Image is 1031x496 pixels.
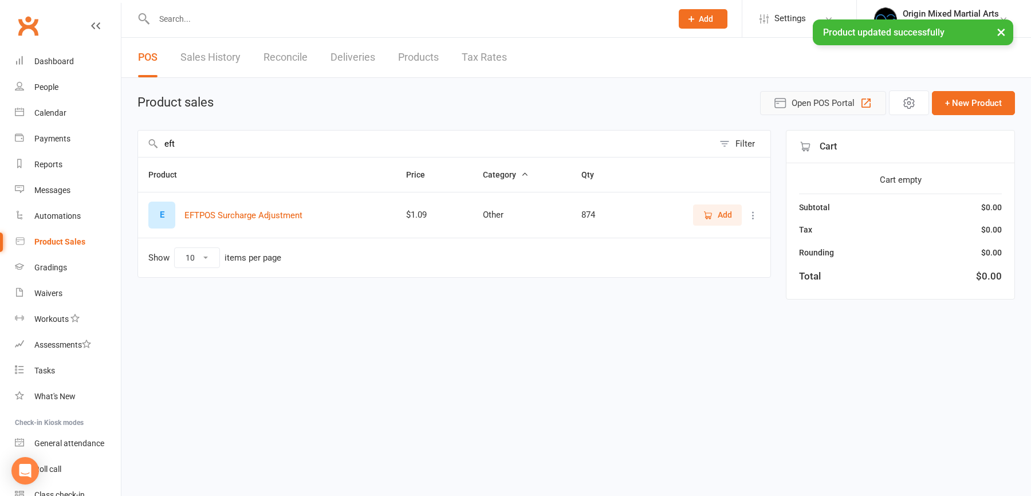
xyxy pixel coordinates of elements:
[15,456,121,482] a: Roll call
[799,223,812,236] div: Tax
[34,134,70,143] div: Payments
[15,332,121,358] a: Assessments
[15,358,121,384] a: Tasks
[15,49,121,74] a: Dashboard
[148,247,281,268] div: Show
[15,229,121,255] a: Product Sales
[148,168,190,182] button: Product
[874,7,897,30] img: thumb_image1665119159.png
[406,210,462,220] div: $1.09
[225,253,281,263] div: items per page
[693,204,742,225] button: Add
[34,289,62,298] div: Waivers
[34,82,58,92] div: People
[138,131,714,157] input: Search products by name, or scan product code
[15,281,121,306] a: Waivers
[34,366,55,375] div: Tasks
[813,19,1013,45] div: Product updated successfully
[774,6,806,32] span: Settings
[263,38,308,77] a: Reconcile
[151,11,664,27] input: Search...
[903,19,999,29] div: Origin Mixed Martial Arts
[679,9,727,29] button: Add
[184,208,302,222] button: EFTPOS Surcharge Adjustment
[137,96,214,109] h1: Product sales
[699,14,713,23] span: Add
[15,100,121,126] a: Calendar
[15,384,121,410] a: What's New
[34,439,104,448] div: General attendance
[718,208,732,221] span: Add
[735,137,755,151] div: Filter
[760,91,886,115] button: Open POS Portal
[462,38,507,77] a: Tax Rates
[148,170,190,179] span: Product
[398,38,439,77] a: Products
[15,126,121,152] a: Payments
[34,108,66,117] div: Calendar
[903,9,999,19] div: Origin Mixed Martial Arts
[483,170,529,179] span: Category
[406,168,438,182] button: Price
[34,211,81,221] div: Automations
[15,203,121,229] a: Automations
[981,246,1002,259] div: $0.00
[15,306,121,332] a: Workouts
[15,74,121,100] a: People
[406,170,438,179] span: Price
[581,168,607,182] button: Qty
[34,186,70,195] div: Messages
[15,431,121,456] a: General attendance kiosk mode
[799,269,821,284] div: Total
[330,38,375,77] a: Deliveries
[483,210,560,220] div: Other
[799,201,830,214] div: Subtotal
[34,263,67,272] div: Gradings
[34,340,91,349] div: Assessments
[14,11,42,40] a: Clubworx
[34,237,85,246] div: Product Sales
[786,131,1014,163] div: Cart
[799,173,1002,187] div: Cart empty
[15,255,121,281] a: Gradings
[981,223,1002,236] div: $0.00
[34,314,69,324] div: Workouts
[483,168,529,182] button: Category
[138,38,158,77] a: POS
[34,392,76,401] div: What's New
[792,96,855,110] span: Open POS Portal
[799,246,834,259] div: Rounding
[15,178,121,203] a: Messages
[34,160,62,169] div: Reports
[581,210,628,220] div: 874
[34,464,61,474] div: Roll call
[714,131,770,157] button: Filter
[11,457,39,485] div: Open Intercom Messenger
[15,152,121,178] a: Reports
[976,269,1002,284] div: $0.00
[34,57,74,66] div: Dashboard
[991,19,1012,44] button: ×
[932,91,1015,115] button: + New Product
[180,38,241,77] a: Sales History
[981,201,1002,214] div: $0.00
[148,202,175,229] div: Set product image
[581,170,607,179] span: Qty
